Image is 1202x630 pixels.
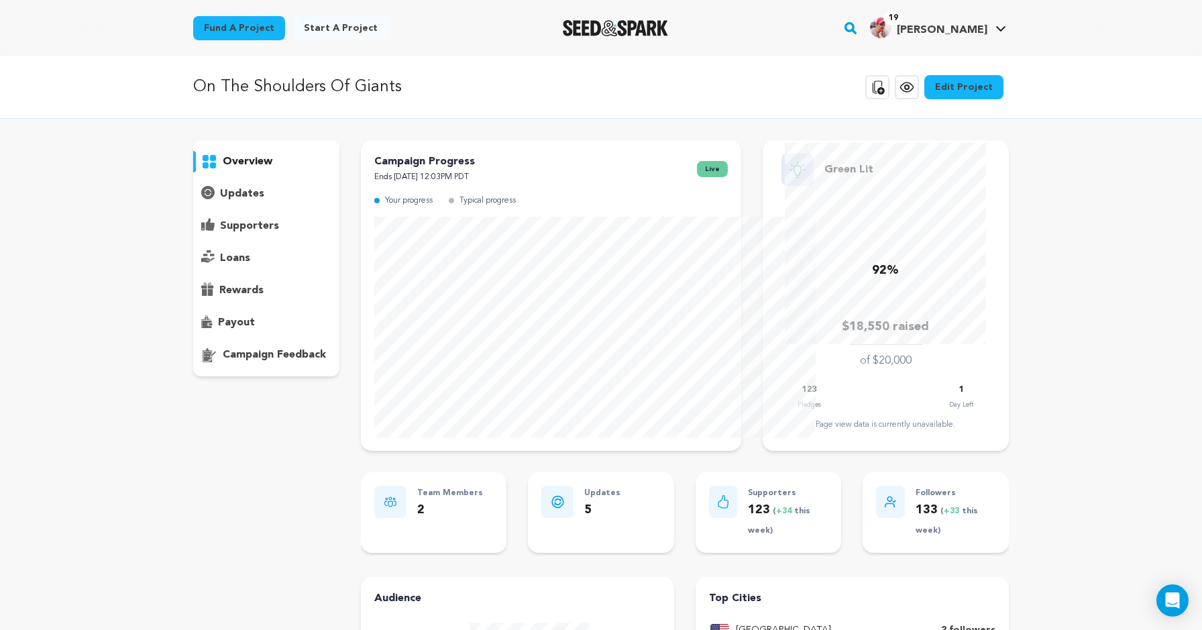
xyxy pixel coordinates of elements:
button: campaign feedback [193,344,339,366]
div: Open Intercom Messenger [1156,584,1189,617]
button: rewards [193,280,339,301]
p: 2 [417,501,483,520]
span: +33 [944,507,962,515]
p: campaign feedback [223,347,326,363]
p: Typical progress [459,193,516,209]
img: 73bbabdc3393ef94.png [870,17,891,38]
span: ( this week) [916,507,978,535]
p: Team Members [417,486,483,501]
p: of $20,000 [860,353,912,369]
h4: Audience [374,590,661,607]
p: Updates [584,486,620,501]
p: 123 [748,501,828,539]
p: Followers [916,486,995,501]
p: On The Shoulders Of Giants [193,75,402,99]
a: Start a project [293,16,388,40]
span: [PERSON_NAME] [897,25,987,36]
p: Day Left [949,398,973,411]
div: Scott D.'s Profile [870,17,987,38]
button: loans [193,248,339,269]
span: +34 [776,507,794,515]
span: ( this week) [748,507,810,535]
a: Seed&Spark Homepage [563,20,668,36]
p: 5 [584,501,620,520]
p: Your progress [385,193,433,209]
p: 92% [872,261,899,280]
h4: Top Cities [709,590,995,607]
p: rewards [219,282,264,299]
p: overview [223,154,272,170]
a: Edit Project [924,75,1003,99]
button: supporters [193,215,339,237]
button: payout [193,312,339,333]
button: updates [193,183,339,205]
p: supporters [220,218,279,234]
p: 1 [959,382,964,398]
p: Supporters [748,486,828,501]
img: Seed&Spark Logo Dark Mode [563,20,668,36]
p: payout [218,315,255,331]
p: loans [220,250,250,266]
span: live [697,161,728,177]
span: 19 [883,11,904,25]
span: Scott D.'s Profile [867,14,1009,42]
p: updates [220,186,264,202]
p: Campaign Progress [374,154,475,170]
a: Scott D.'s Profile [867,14,1009,38]
div: Page view data is currently unavailable. [776,419,995,430]
p: Ends [DATE] 12:03PM PDT [374,170,475,185]
a: Fund a project [193,16,285,40]
p: 133 [916,501,995,539]
button: overview [193,151,339,172]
